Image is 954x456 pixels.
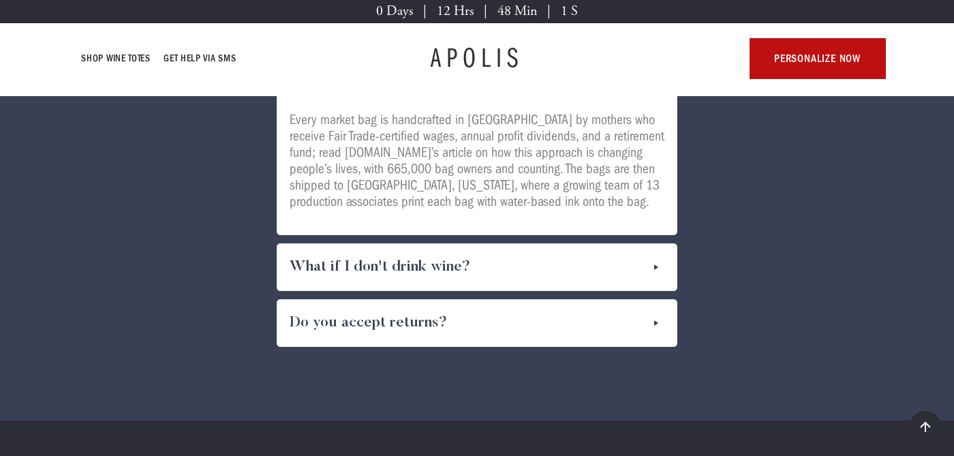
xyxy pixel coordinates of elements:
[82,50,151,67] a: Shop Wine Totes
[290,112,664,210] p: Every market bag is handcrafted in [GEOGRAPHIC_DATA] by mothers who receive Fair Trade-certified ...
[164,50,236,67] a: GET HELP VIA SMS
[290,256,470,278] h4: What if I don't drink wine?
[290,312,447,334] h4: Do you accept returns?
[750,38,886,79] a: personalize now
[431,45,523,72] a: APOLIS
